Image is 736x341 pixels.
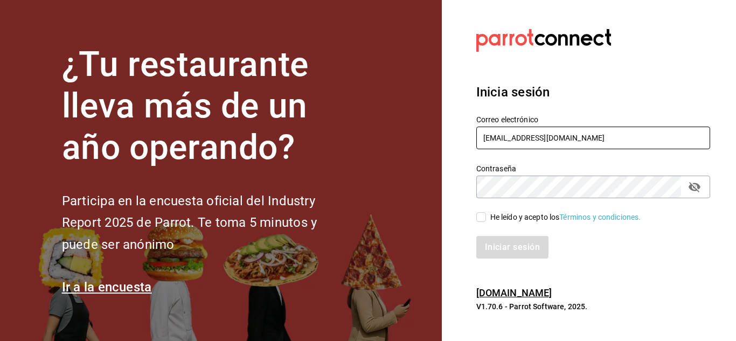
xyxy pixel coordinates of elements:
div: He leído y acepto los [490,212,641,223]
label: Contraseña [476,165,710,172]
h3: Inicia sesión [476,82,710,102]
input: Ingresa tu correo electrónico [476,127,710,149]
button: passwordField [685,178,704,196]
a: Términos y condiciones. [559,213,641,221]
a: [DOMAIN_NAME] [476,287,552,298]
h1: ¿Tu restaurante lleva más de un año operando? [62,44,353,168]
p: V1.70.6 - Parrot Software, 2025. [476,301,710,312]
label: Correo electrónico [476,116,710,123]
a: Ir a la encuesta [62,280,152,295]
h2: Participa en la encuesta oficial del Industry Report 2025 de Parrot. Te toma 5 minutos y puede se... [62,190,353,256]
